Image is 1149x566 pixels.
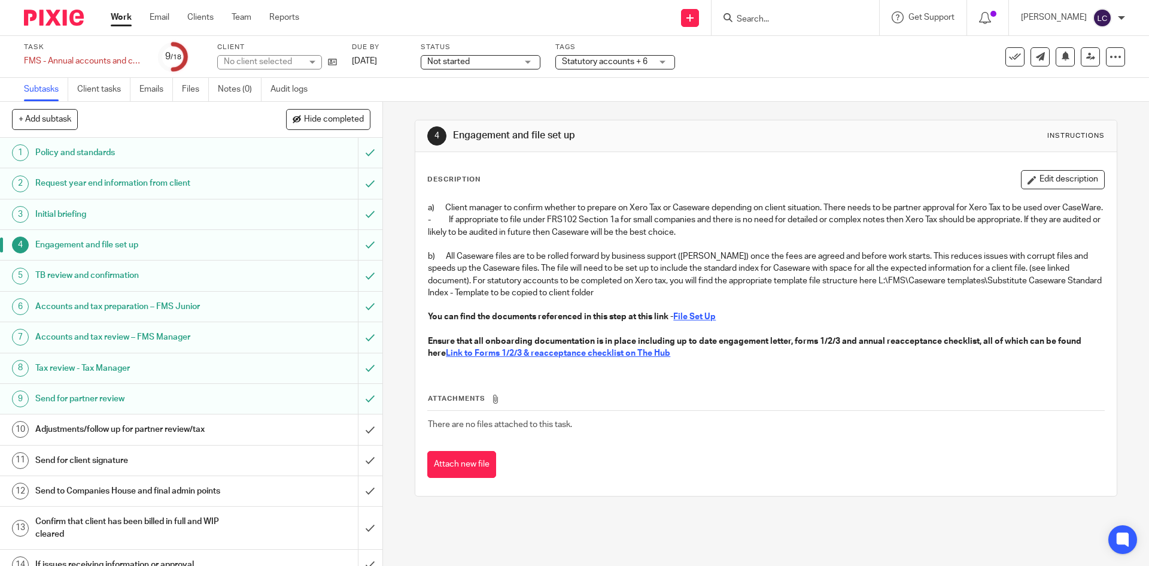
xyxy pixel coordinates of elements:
[24,55,144,67] div: FMS - Annual accounts and corporation tax - December 2024
[1047,131,1105,141] div: Instructions
[428,337,1083,358] strong: Ensure that all onboarding documentation is in place including up to date engagement letter, form...
[421,43,540,52] label: Status
[427,126,446,146] div: 4
[427,451,496,478] button: Attach new file
[735,14,843,25] input: Search
[12,329,29,346] div: 7
[908,13,955,22] span: Get Support
[12,421,29,438] div: 10
[35,174,242,192] h1: Request year end information from client
[428,313,673,321] strong: You can find the documents referenced in this step at this link -
[35,205,242,223] h1: Initial briefing
[12,483,29,500] div: 12
[352,57,377,65] span: [DATE]
[35,236,242,254] h1: Engagement and file set up
[270,78,317,101] a: Audit logs
[1021,11,1087,23] p: [PERSON_NAME]
[453,129,792,142] h1: Engagement and file set up
[12,268,29,284] div: 5
[12,206,29,223] div: 3
[562,57,648,66] span: Statutory accounts + 6
[217,43,337,52] label: Client
[35,267,242,284] h1: TB review and confirmation
[1093,8,1112,28] img: svg%3E
[139,78,173,101] a: Emails
[24,10,84,26] img: Pixie
[12,109,78,129] button: + Add subtask
[427,57,470,66] span: Not started
[24,78,68,101] a: Subtasks
[111,11,132,23] a: Work
[352,43,406,52] label: Due by
[182,78,209,101] a: Files
[35,420,242,438] h1: Adjustments/follow up for partner review/tax
[12,452,29,469] div: 11
[428,214,1104,238] p: - If appropriate to file under FRS102 Section 1a for small companies and there is no need for det...
[12,298,29,315] div: 6
[427,175,481,184] p: Description
[35,513,242,543] h1: Confirm that client has been billed in full and WIP cleared
[35,298,242,316] h1: Accounts and tax preparation – FMS Junior
[150,11,169,23] a: Email
[224,56,302,68] div: No client selected
[12,520,29,537] div: 13
[232,11,251,23] a: Team
[35,390,242,408] h1: Send for partner review
[12,360,29,377] div: 8
[77,78,130,101] a: Client tasks
[428,395,485,402] span: Attachments
[673,313,716,321] a: File Set Up
[187,11,214,23] a: Clients
[35,144,242,162] h1: Policy and standards
[24,43,144,52] label: Task
[35,452,242,470] h1: Send for client signature
[35,359,242,377] h1: Tax review - Tax Manager
[286,109,370,129] button: Hide completed
[12,175,29,192] div: 2
[218,78,262,101] a: Notes (0)
[12,391,29,407] div: 9
[1021,170,1105,189] button: Edit description
[555,43,675,52] label: Tags
[269,11,299,23] a: Reports
[12,144,29,161] div: 1
[12,237,29,253] div: 4
[446,349,670,358] a: Link to Forms 1/2/3 & reacceptance checklist on The Hub
[428,420,572,429] span: There are no files attached to this task.
[35,328,242,346] h1: Accounts and tax review – FMS Manager
[304,115,364,125] span: Hide completed
[171,54,181,60] small: /18
[165,50,181,63] div: 9
[428,202,1104,214] p: a) Client manager to confirm whether to prepare on Xero Tax or Caseware depending on client situa...
[24,55,144,67] div: FMS - Annual accounts and corporation tax - [DATE]
[428,250,1104,299] p: b) All Caseware files are to be rolled forward by business support ([PERSON_NAME]) once the fees ...
[35,482,242,500] h1: Send to Companies House and final admin points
